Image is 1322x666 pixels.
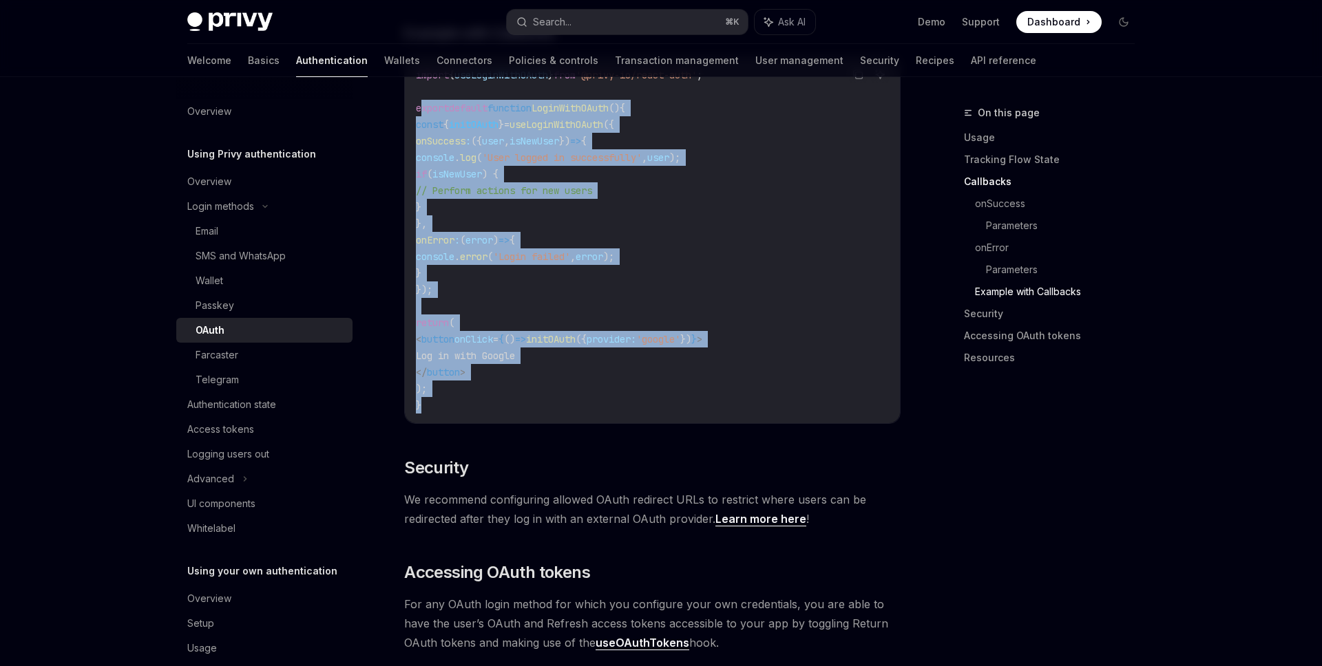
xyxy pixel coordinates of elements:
[964,127,1146,149] a: Usage
[603,118,614,131] span: ({
[916,44,954,77] a: Recipes
[964,171,1146,193] a: Callbacks
[176,219,353,244] a: Email
[176,343,353,367] a: Farcaster
[482,168,499,180] span: ) {
[416,201,421,213] span: }
[493,333,499,345] span: =
[986,259,1146,281] a: Parameters
[978,105,1040,121] span: On this page
[196,272,223,289] div: Wallet
[576,250,603,263] span: error
[964,149,1146,171] a: Tracking Flow State
[187,640,217,656] div: Usage
[510,118,603,131] span: useLoginWithOAuth
[187,396,276,413] div: Authentication state
[964,303,1146,325] a: Security
[196,322,224,339] div: OAuth
[176,636,353,660] a: Usage
[432,168,482,180] span: isNewUser
[510,135,559,147] span: isNewUser
[176,516,353,541] a: Whitelabel
[975,281,1146,303] a: Example with Callbacks
[187,421,254,438] div: Access tokens
[176,586,353,611] a: Overview
[196,372,239,388] div: Telegram
[603,250,614,263] span: );
[416,250,454,263] span: console
[860,44,899,77] a: Security
[296,44,368,77] a: Authentication
[482,135,504,147] span: user
[187,146,316,162] h5: Using Privy authentication
[1016,11,1102,33] a: Dashboard
[487,102,532,114] span: function
[449,316,454,329] span: (
[964,347,1146,369] a: Resources
[196,223,218,239] div: Email
[187,563,337,579] h5: Using your own authentication
[471,135,482,147] span: ({
[454,151,460,164] span: .
[421,333,454,345] span: button
[755,44,843,77] a: User management
[493,234,499,246] span: )
[416,118,443,131] span: const
[176,169,353,194] a: Overview
[581,135,587,147] span: {
[437,44,492,77] a: Connectors
[482,151,642,164] span: 'User logged in successfully'
[416,102,449,114] span: export
[176,491,353,516] a: UI components
[187,446,269,462] div: Logging users out
[176,367,353,392] a: Telegram
[975,193,1146,215] a: onSuccess
[504,135,510,147] span: ,
[460,151,476,164] span: log
[509,44,598,77] a: Policies & controls
[416,151,454,164] span: console
[962,15,1000,29] a: Support
[465,234,493,246] span: error
[755,10,815,34] button: Ask AI
[715,512,806,526] a: Learn more here
[196,347,238,363] div: Farcaster
[975,237,1146,259] a: onError
[416,267,421,279] span: }
[515,333,526,345] span: =>
[427,168,432,180] span: (
[176,268,353,293] a: Wallet
[918,15,945,29] a: Demo
[493,250,570,263] span: 'Login failed'
[570,250,576,263] span: ,
[454,333,493,345] span: onClick
[691,333,697,345] span: }
[404,490,901,528] span: We recommend configuring allowed OAuth redirect URLs to restrict where users can be redirected af...
[596,636,689,650] a: useOAuthTokens
[443,118,449,131] span: {
[416,217,427,230] span: },
[187,495,255,512] div: UI components
[526,333,576,345] span: initOAuth
[504,118,510,131] span: =
[416,135,465,147] span: onSuccess
[986,215,1146,237] a: Parameters
[248,44,280,77] a: Basics
[416,333,421,345] span: <
[176,392,353,417] a: Authentication state
[636,333,680,345] span: 'google'
[1027,15,1080,29] span: Dashboard
[680,333,691,345] span: })
[725,17,739,28] span: ⌘ K
[176,244,353,268] a: SMS and WhatsApp
[384,44,420,77] a: Wallets
[971,44,1036,77] a: API reference
[187,615,214,632] div: Setup
[499,333,504,345] span: {
[416,399,421,411] span: }
[465,135,471,147] span: :
[499,234,510,246] span: =>
[187,44,231,77] a: Welcome
[449,102,487,114] span: default
[176,99,353,124] a: Overview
